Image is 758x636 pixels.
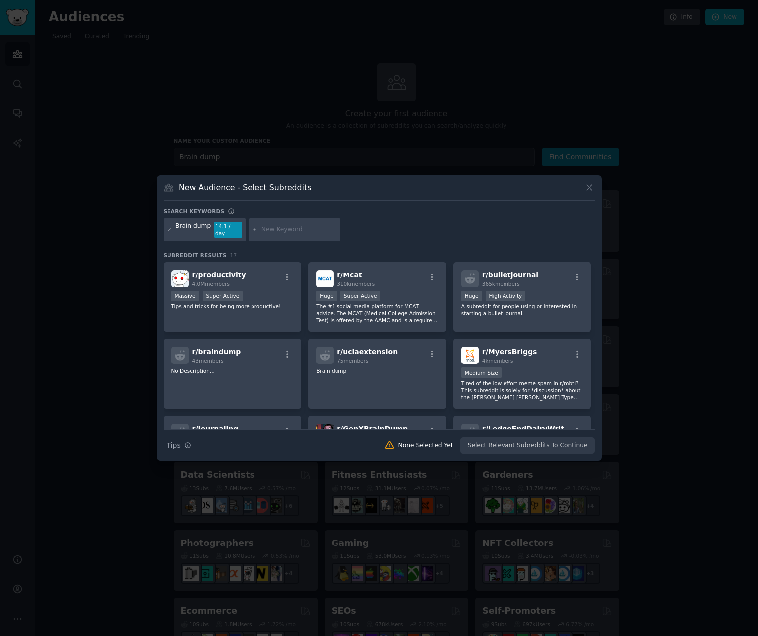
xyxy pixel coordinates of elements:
span: 4.0M members [192,281,230,287]
div: Huge [316,291,337,301]
img: productivity [171,270,189,287]
p: Tired of the low effort meme spam in r/mbti? This subreddit is solely for *discussion* about the ... [461,380,584,401]
input: New Keyword [261,225,337,234]
span: Subreddit Results [164,252,227,259]
span: r/ Mcat [337,271,362,279]
img: MyersBriggs [461,347,479,364]
div: Super Active [203,291,243,301]
span: r/ LedgeEndDairyWriting [482,425,577,433]
span: 365k members [482,281,520,287]
p: The #1 social media platform for MCAT advice. The MCAT (Medical College Admission Test) is offere... [316,303,438,324]
span: 75 members [337,358,368,363]
img: GenXBrainDump [316,424,334,441]
img: Mcat [316,270,334,287]
span: r/ braindump [192,348,241,356]
div: Brain dump [175,222,211,238]
span: r/ productivity [192,271,246,279]
button: Tips [164,437,195,454]
p: Tips and tricks for being more productive! [171,303,294,310]
span: 310k members [337,281,375,287]
h3: Search keywords [164,208,225,215]
span: r/ Journaling [192,425,239,433]
span: r/ bulletjournal [482,271,538,279]
span: Tips [167,440,181,451]
h3: New Audience - Select Subreddits [179,182,311,193]
span: 4k members [482,358,513,363]
span: r/ MyersBriggs [482,348,537,356]
div: Massive [171,291,199,301]
div: High Activity [486,291,526,301]
span: 43 members [192,358,224,363]
span: 17 [230,252,237,258]
div: 14.1 / day [214,222,242,238]
div: None Selected Yet [398,441,453,450]
span: r/ GenXBrainDump [337,425,408,433]
p: Brain dump [316,367,438,374]
p: A subreddit for people using or interested in starting a bullet journal. [461,303,584,317]
p: No Description... [171,367,294,374]
div: Medium Size [461,367,502,378]
div: Super Active [340,291,381,301]
span: r/ uclaextension [337,348,398,356]
div: Huge [461,291,482,301]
